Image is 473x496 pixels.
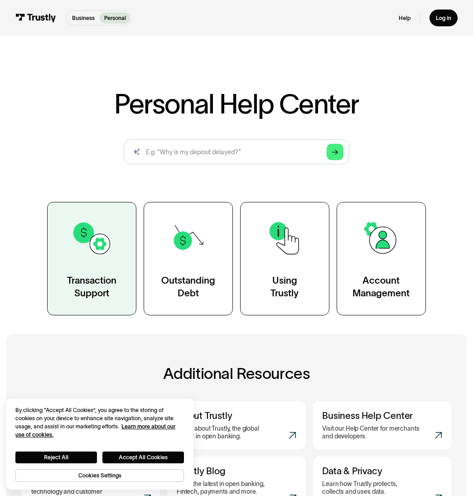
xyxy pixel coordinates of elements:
[124,139,350,164] form: Search
[322,425,420,440] p: Visit our Help Center for merchants and developers.
[47,202,136,315] a: TransactionSupport
[6,398,193,490] div: Cookie banner
[68,12,100,24] a: Business
[436,15,451,22] div: Log in
[270,274,299,299] div: Using Trustly
[15,406,184,439] div: By clicking “Accept All Cookies”, you agree to the storing of cookies on your device to enhance s...
[124,139,350,164] input: search
[15,452,97,463] button: Reject All
[337,202,426,315] a: AccountManagement
[161,274,215,299] div: Outstanding Debt
[100,12,131,24] a: Personal
[430,10,458,26] a: Log in
[15,14,56,22] img: Trustly Logo
[240,202,329,315] a: UsingTrustly
[67,274,116,299] div: Transaction Support
[167,401,305,449] a: About TrustlyLearn about Trustly, the global leader in open banking.
[177,466,296,477] h3: Trustly Blog
[352,274,410,299] div: Account Management
[15,406,184,482] div: Privacy
[399,15,410,22] a: Help
[313,401,451,449] a: Business Help CenterVisit our Help Center for merchants and developers.
[177,480,275,495] p: Read the latest in open banking, Fintech, payments and more.
[15,469,184,482] button: Cookies Settings
[22,365,451,383] h2: Additional Resources
[322,480,420,495] p: Learn how Trustly protects, collects and uses data.
[322,466,442,477] h3: Data & Privacy
[177,410,296,422] h3: About Trustly
[114,90,359,118] h1: Personal Help Center
[102,452,184,463] button: Accept All Cookies
[177,425,275,440] p: Learn about Trustly, the global leader in open banking.
[72,14,95,22] p: Business
[104,14,126,22] p: Personal
[144,202,233,315] a: OutstandingDebt
[322,410,442,422] h3: Business Help Center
